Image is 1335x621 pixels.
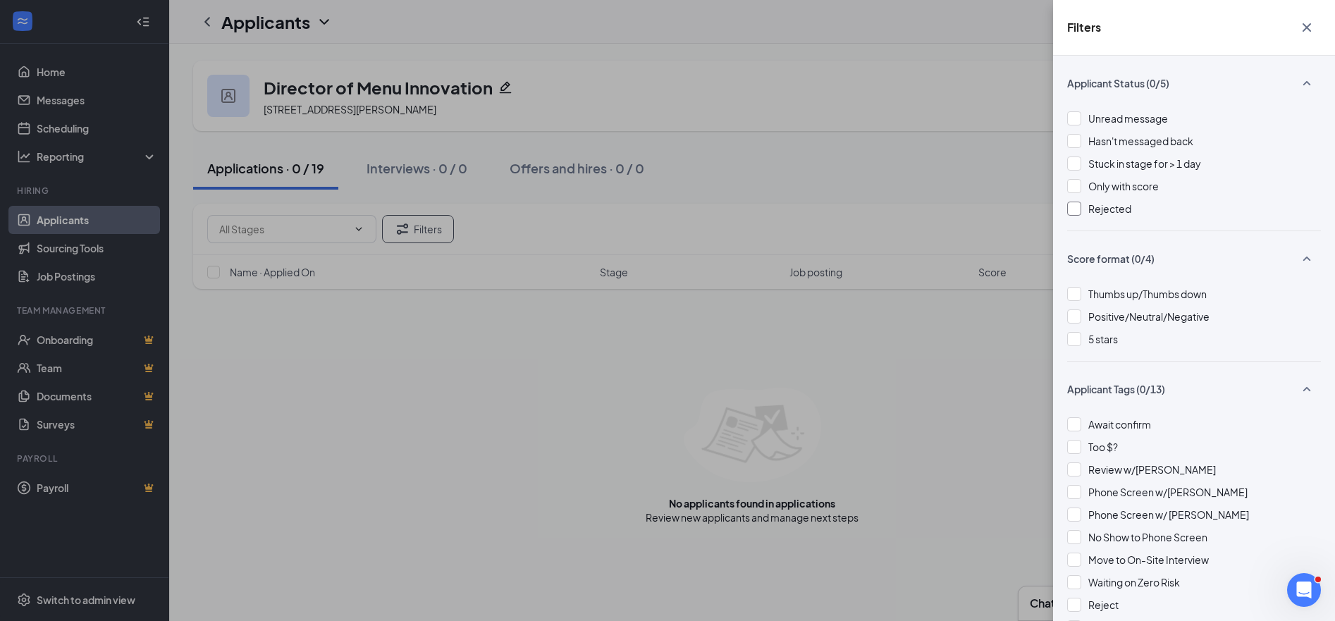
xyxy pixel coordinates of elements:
span: Score format (0/4) [1067,252,1155,266]
h5: Filters [1067,20,1101,35]
svg: SmallChevronUp [1298,250,1315,267]
button: SmallChevronUp [1293,245,1321,272]
button: SmallChevronUp [1293,70,1321,97]
span: Await confirm [1088,418,1151,431]
span: No Show to Phone Screen [1088,531,1207,543]
span: Hasn't messaged back [1088,135,1193,147]
span: Rejected [1088,202,1131,215]
span: Applicant Tags (0/13) [1067,382,1165,396]
span: Waiting on Zero Risk [1088,576,1180,589]
span: Applicant Status (0/5) [1067,76,1169,90]
svg: Cross [1298,19,1315,36]
svg: SmallChevronUp [1298,75,1315,92]
span: Reject [1088,598,1119,611]
span: Phone Screen w/ [PERSON_NAME] [1088,508,1249,521]
iframe: Intercom live chat [1287,573,1321,607]
span: Positive/Neutral/Negative [1088,310,1210,323]
button: Cross [1293,14,1321,41]
span: Unread message [1088,112,1168,125]
span: 5 stars [1088,333,1118,345]
span: Move to On-Site Interview [1088,553,1209,566]
span: Only with score [1088,180,1159,192]
svg: SmallChevronUp [1298,381,1315,398]
span: Review w/[PERSON_NAME] [1088,463,1216,476]
span: Phone Screen w/[PERSON_NAME] [1088,486,1248,498]
button: SmallChevronUp [1293,376,1321,402]
span: Stuck in stage for > 1 day [1088,157,1201,170]
span: Thumbs up/Thumbs down [1088,288,1207,300]
span: Too $? [1088,441,1118,453]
